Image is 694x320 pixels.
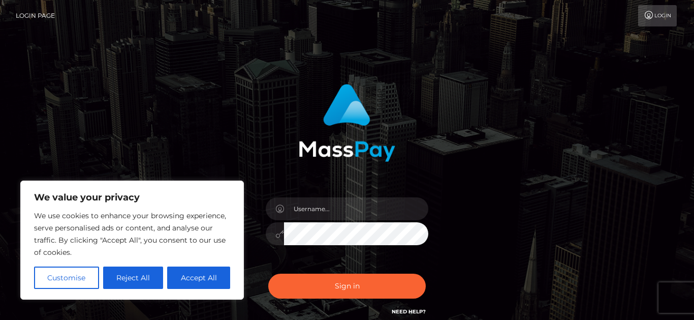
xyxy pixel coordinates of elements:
a: Need Help? [392,308,426,315]
input: Username... [284,197,428,220]
button: Reject All [103,267,164,289]
a: Login [638,5,677,26]
button: Accept All [167,267,230,289]
a: Login Page [16,5,55,26]
p: We value your privacy [34,191,230,203]
p: We use cookies to enhance your browsing experience, serve personalised ads or content, and analys... [34,210,230,258]
button: Customise [34,267,99,289]
div: We value your privacy [20,181,244,300]
img: MassPay Login [299,84,395,162]
button: Sign in [268,274,426,299]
